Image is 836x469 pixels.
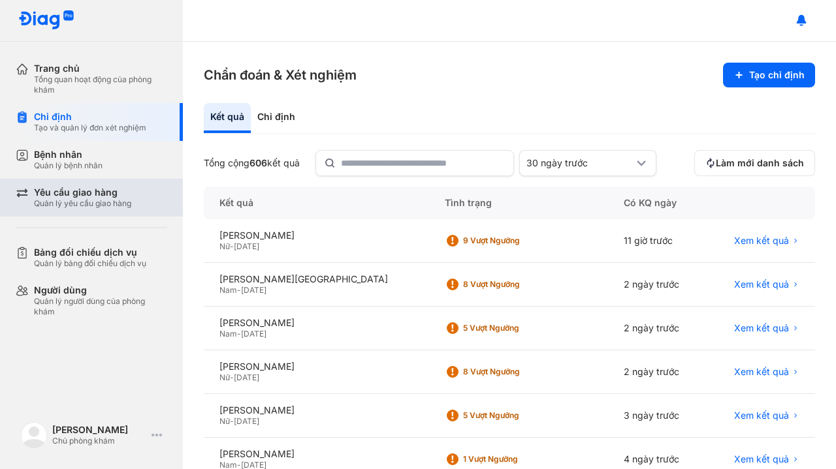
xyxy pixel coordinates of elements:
[237,329,241,339] span: -
[734,322,789,334] span: Xem kết quả
[34,123,146,133] div: Tạo và quản lý đơn xét nghiệm
[723,63,815,87] button: Tạo chỉ định
[204,157,300,169] div: Tổng cộng kết quả
[249,157,267,168] span: 606
[234,241,259,251] span: [DATE]
[34,149,103,160] div: Bệnh nhân
[463,235,568,246] div: 9 Vượt ngưỡng
[526,157,634,169] div: 30 ngày trước
[463,323,568,333] div: 5 Vượt ngưỡng
[52,436,146,446] div: Chủ phòng khám
[219,329,237,339] span: Nam
[241,285,266,295] span: [DATE]
[241,329,266,339] span: [DATE]
[34,63,167,74] div: Trang chủ
[734,279,789,290] span: Xem kết quả
[21,422,47,448] img: logo
[219,372,230,382] span: Nữ
[608,394,706,438] div: 3 ngày trước
[429,187,609,219] div: Tình trạng
[608,307,706,350] div: 2 ngày trước
[18,10,74,31] img: logo
[34,74,167,95] div: Tổng quan hoạt động của phòng khám
[608,350,706,394] div: 2 ngày trước
[251,103,302,133] div: Chỉ định
[608,187,706,219] div: Có KQ ngày
[34,160,103,171] div: Quản lý bệnh nhân
[219,317,413,329] div: [PERSON_NAME]
[694,150,815,176] button: Làm mới danh sách
[463,410,568,421] div: 5 Vượt ngưỡng
[34,187,131,198] div: Yêu cầu giao hàng
[34,296,167,317] div: Quản lý người dùng của phòng khám
[230,372,234,382] span: -
[34,111,146,123] div: Chỉ định
[608,263,706,307] div: 2 ngày trước
[52,424,146,436] div: [PERSON_NAME]
[219,241,230,251] span: Nữ
[234,372,259,382] span: [DATE]
[234,416,259,426] span: [DATE]
[734,366,789,378] span: Xem kết quả
[34,198,131,209] div: Quản lý yêu cầu giao hàng
[219,285,237,295] span: Nam
[219,416,230,426] span: Nữ
[219,230,413,241] div: [PERSON_NAME]
[34,258,146,269] div: Quản lý bảng đối chiếu dịch vụ
[734,410,789,421] span: Xem kết quả
[734,453,789,465] span: Xem kết quả
[34,247,146,258] div: Bảng đối chiếu dịch vụ
[204,66,357,84] h3: Chẩn đoán & Xét nghiệm
[219,273,413,285] div: [PERSON_NAME][GEOGRAPHIC_DATA]
[219,361,413,372] div: [PERSON_NAME]
[237,285,241,295] span: -
[716,157,804,169] span: Làm mới danh sách
[608,219,706,263] div: 11 giờ trước
[204,187,429,219] div: Kết quả
[34,284,167,296] div: Người dùng
[219,404,413,416] div: [PERSON_NAME]
[463,279,568,290] div: 8 Vượt ngưỡng
[204,103,251,133] div: Kết quả
[463,367,568,377] div: 8 Vượt ngưỡng
[219,448,413,460] div: [PERSON_NAME]
[463,454,568,464] div: 1 Vượt ngưỡng
[230,241,234,251] span: -
[230,416,234,426] span: -
[734,235,789,247] span: Xem kết quả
